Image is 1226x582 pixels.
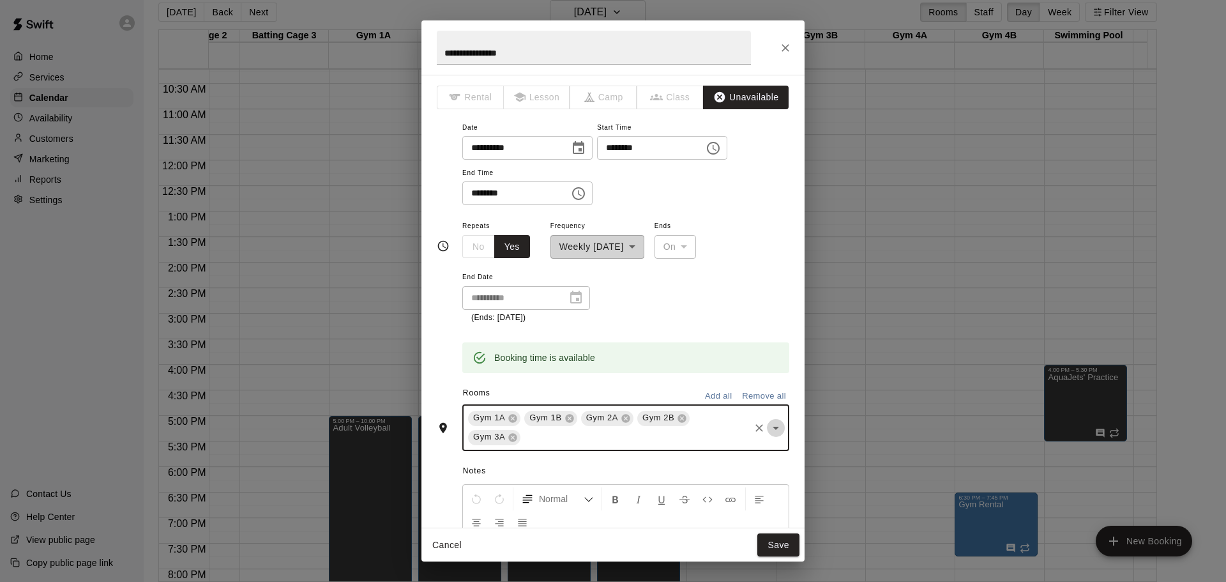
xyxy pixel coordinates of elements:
p: (Ends: [DATE]) [471,312,581,325]
span: End Time [462,165,593,182]
button: Formatting Options [516,487,599,510]
svg: Timing [437,240,450,252]
div: Gym 3A [468,430,520,445]
span: Gym 1A [468,411,510,424]
button: Format Italics [628,487,649,510]
span: Frequency [550,218,644,235]
button: Insert Code [697,487,718,510]
span: Date [462,119,593,137]
span: Notes [463,461,789,482]
span: Gym 3A [468,431,510,443]
button: Right Align [488,510,510,533]
div: Gym 2A [581,411,633,426]
span: Normal [539,493,584,505]
span: Gym 2A [581,411,623,424]
button: Undo [465,487,487,510]
span: Repeats [462,218,540,235]
span: The type of an existing booking cannot be changed [570,86,637,109]
div: On [655,235,697,259]
button: Redo [488,487,510,510]
div: Gym 1A [468,411,520,426]
div: outlined button group [462,235,530,259]
button: Center Align [465,510,487,533]
span: Start Time [597,119,727,137]
button: Insert Link [720,487,741,510]
button: Yes [494,235,530,259]
span: Ends [655,218,697,235]
span: Rooms [463,388,490,397]
button: Clear [750,419,768,437]
button: Remove all [739,387,789,406]
button: Choose time, selected time is 5:00 PM [700,135,726,161]
button: Save [757,533,799,557]
span: End Date [462,269,590,286]
button: Open [767,419,785,437]
svg: Rooms [437,422,450,434]
div: Gym 2B [637,411,690,426]
span: The type of an existing booking cannot be changed [637,86,704,109]
button: Justify Align [511,510,533,533]
button: Format Strikethrough [674,487,695,510]
button: Choose date, selected date is Nov 12, 2025 [566,135,591,161]
button: Close [774,36,797,59]
button: Cancel [427,533,467,557]
div: Gym 1B [524,411,577,426]
button: Format Bold [605,487,626,510]
button: Left Align [748,487,770,510]
button: Unavailable [703,86,789,109]
button: Add all [698,387,739,406]
button: Choose time, selected time is 10:00 PM [566,181,591,206]
button: Format Underline [651,487,672,510]
span: The type of an existing booking cannot be changed [504,86,571,109]
span: Gym 2B [637,411,679,424]
div: Booking time is available [494,346,595,369]
span: The type of an existing booking cannot be changed [437,86,504,109]
span: Gym 1B [524,411,566,424]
